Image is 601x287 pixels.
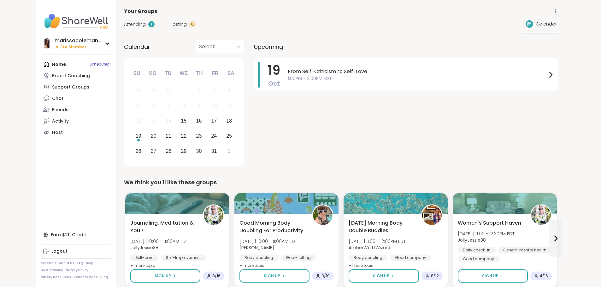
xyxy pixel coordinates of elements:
[536,21,557,27] span: Calendar
[77,261,83,266] a: FAQ
[226,132,232,140] div: 25
[132,144,145,158] div: Choose Sunday, October 26th, 2025
[136,132,141,140] div: 19
[152,101,155,110] div: 6
[177,144,191,158] div: Choose Wednesday, October 29th, 2025
[239,238,297,244] span: [DATE] | 10:00 - 11:00AM EDT
[136,117,141,125] div: 12
[74,275,98,279] a: Redeem Code
[131,83,237,158] div: month 2025-10
[192,144,206,158] div: Choose Thursday, October 30th, 2025
[254,43,283,51] span: Upcoming
[458,256,499,262] div: Good company
[192,114,206,128] div: Choose Thursday, October 16th, 2025
[264,273,280,279] span: Sign Up
[147,99,160,113] div: Not available Monday, October 6th, 2025
[321,273,330,278] span: 9 / 10
[124,43,150,51] span: Calendar
[211,147,217,155] div: 31
[349,269,419,283] button: Sign Up
[166,86,172,95] div: 30
[349,238,406,244] span: [DATE] | 11:00 - 12:00PM EDT
[192,99,206,113] div: Not available Thursday, October 9th, 2025
[170,21,187,28] span: Hosting
[41,70,111,81] a: Expert Coaching
[182,86,185,95] div: 1
[177,84,191,98] div: Not available Wednesday, October 1st, 2025
[222,114,236,128] div: Choose Saturday, October 18th, 2025
[349,219,414,234] span: [DATE] Morning Body Double Buddies
[228,147,231,155] div: 1
[373,273,389,279] span: Sign Up
[458,237,486,243] b: JollyJessie38
[239,269,309,283] button: Sign Up
[41,127,111,138] a: Host
[196,147,202,155] div: 30
[60,44,86,50] span: Pro Member
[177,66,191,80] div: We
[211,117,217,125] div: 17
[130,244,158,251] b: JollyJessie38
[207,129,221,143] div: Choose Friday, October 24th, 2025
[177,129,191,143] div: Choose Wednesday, October 22nd, 2025
[147,144,160,158] div: Choose Monday, October 27th, 2025
[182,101,185,110] div: 8
[51,248,68,255] div: Logout
[540,273,548,278] span: 4 / 16
[52,84,89,90] div: Support Groups
[288,68,547,75] span: From Self-Criticism to Self-Love
[207,144,221,158] div: Choose Friday, October 31st, 2025
[192,84,206,98] div: Not available Thursday, October 2nd, 2025
[268,79,280,88] span: Oct
[207,84,221,98] div: Not available Friday, October 3rd, 2025
[222,99,236,113] div: Not available Saturday, October 11th, 2025
[41,268,63,273] a: Host Training
[155,273,171,279] span: Sign Up
[151,117,156,125] div: 13
[162,129,175,143] div: Choose Tuesday, October 21st, 2025
[313,205,333,225] img: Adrienne_QueenOfTheDawn
[136,147,141,155] div: 26
[166,117,172,125] div: 14
[41,246,111,257] a: Logout
[130,269,200,283] button: Sign Up
[204,205,223,225] img: JollyJessie38
[166,132,172,140] div: 21
[151,147,156,155] div: 27
[288,75,547,82] span: 1:00PM - 2:00PM EDT
[148,21,155,27] div: 1
[132,99,145,113] div: Not available Sunday, October 5th, 2025
[161,66,175,80] div: Tu
[207,114,221,128] div: Choose Friday, October 17th, 2025
[55,37,102,44] div: marissacoleman620
[239,255,278,261] div: Body doubling
[222,144,236,158] div: Choose Saturday, November 1st, 2025
[41,10,111,32] img: ShareWell Nav Logo
[52,118,69,124] div: Activity
[147,84,160,98] div: Not available Monday, September 29th, 2025
[192,129,206,143] div: Choose Thursday, October 23rd, 2025
[124,21,146,28] span: Attending
[41,115,111,127] a: Activity
[41,275,71,279] a: Safety Resources
[228,86,231,95] div: 4
[531,205,551,225] img: JollyJessie38
[458,219,521,227] span: Women's Support Haven
[192,66,206,80] div: Th
[177,114,191,128] div: Choose Wednesday, October 15th, 2025
[224,66,238,80] div: Sa
[239,219,305,234] span: Good Morning Body Doubling For Productivity
[211,132,217,140] div: 24
[136,86,141,95] div: 28
[151,86,156,95] div: 29
[458,247,496,253] div: Daily check-in
[212,273,221,278] span: 8 / 16
[196,132,202,140] div: 23
[281,255,316,261] div: Goal-setting
[458,231,515,237] span: [DATE] | 11:00 - 12:30PM EDT
[181,117,187,125] div: 15
[145,66,159,80] div: Mo
[213,86,215,95] div: 3
[137,101,140,110] div: 5
[162,114,175,128] div: Not available Tuesday, October 14th, 2025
